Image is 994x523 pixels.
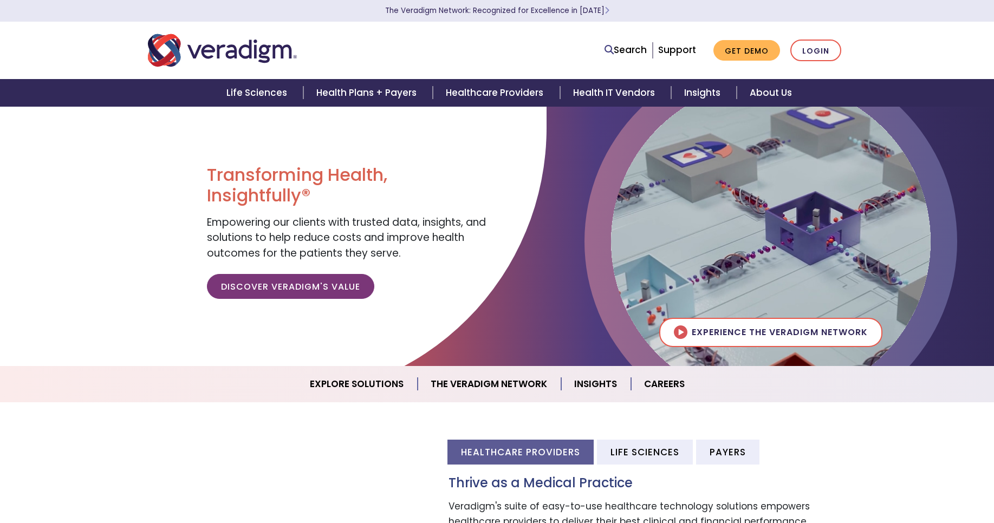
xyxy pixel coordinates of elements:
[449,475,847,491] h3: Thrive as a Medical Practice
[658,43,696,56] a: Support
[385,5,609,16] a: The Veradigm Network: Recognized for Excellence in [DATE]Learn More
[207,215,486,260] span: Empowering our clients with trusted data, insights, and solutions to help reduce costs and improv...
[207,274,374,299] a: Discover Veradigm's Value
[433,79,560,107] a: Healthcare Providers
[561,370,631,398] a: Insights
[303,79,433,107] a: Health Plans + Payers
[148,32,297,68] img: Veradigm logo
[631,370,698,398] a: Careers
[713,40,780,61] a: Get Demo
[737,79,805,107] a: About Us
[696,440,759,464] li: Payers
[605,43,647,57] a: Search
[207,165,489,206] h1: Transforming Health, Insightfully®
[560,79,671,107] a: Health IT Vendors
[447,440,594,464] li: Healthcare Providers
[790,40,841,62] a: Login
[297,370,418,398] a: Explore Solutions
[605,5,609,16] span: Learn More
[213,79,303,107] a: Life Sciences
[597,440,693,464] li: Life Sciences
[418,370,561,398] a: The Veradigm Network
[671,79,737,107] a: Insights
